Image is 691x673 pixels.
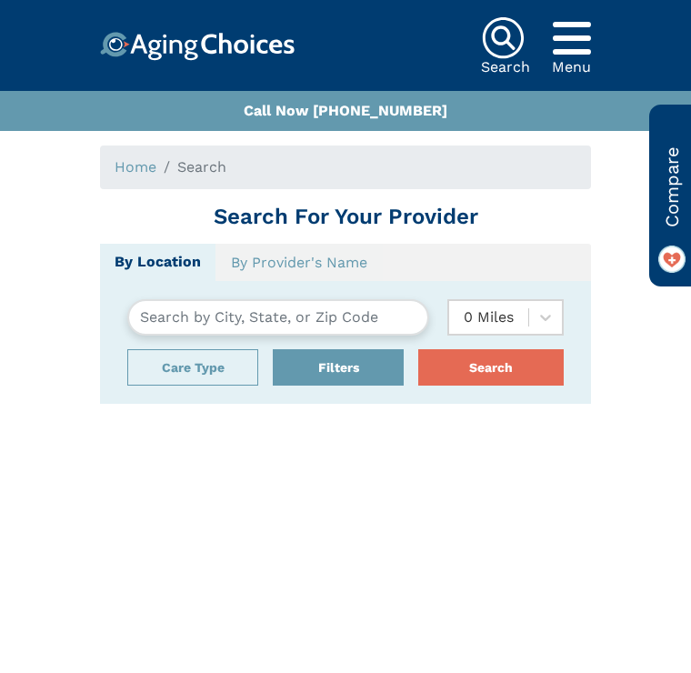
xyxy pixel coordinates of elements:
[552,60,591,75] div: Menu
[127,349,258,386] button: Care Type
[481,60,530,75] div: Search
[244,102,447,119] a: Call Now [PHONE_NUMBER]
[481,16,525,60] img: search-icon.svg
[127,299,429,336] input: Search by City, State, or Zip Code
[100,204,591,230] h1: Search For Your Provider
[100,244,215,281] a: By Location
[658,246,686,273] img: favorite_on.png
[418,349,564,386] button: Search
[273,349,404,386] div: Popover trigger
[177,158,226,176] span: Search
[552,16,591,60] div: Popover trigger
[115,158,156,176] a: Home
[215,244,383,282] a: By Provider's Name
[100,32,295,61] img: Choice!
[658,146,686,227] span: Compare
[100,146,591,189] nav: breadcrumb
[273,349,404,386] button: Filters
[127,349,258,386] div: Popover trigger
